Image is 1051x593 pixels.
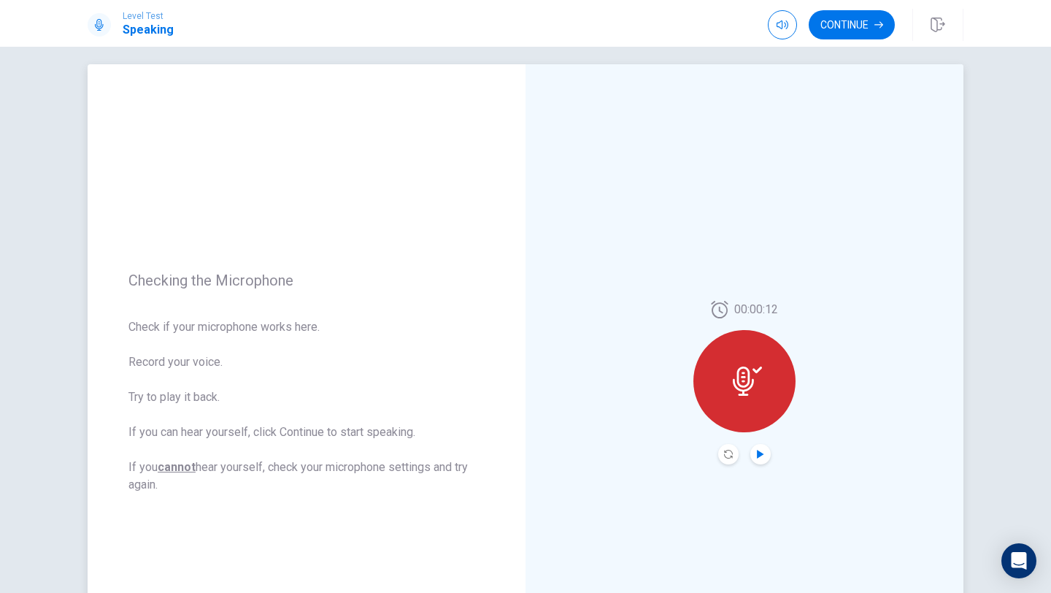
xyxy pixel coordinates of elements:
[1001,543,1036,578] div: Open Intercom Messenger
[158,460,196,474] u: cannot
[809,10,895,39] button: Continue
[128,272,485,289] span: Checking the Microphone
[718,444,739,464] button: Record Again
[734,301,778,318] span: 00:00:12
[123,11,174,21] span: Level Test
[750,444,771,464] button: Play Audio
[123,21,174,39] h1: Speaking
[128,318,485,494] span: Check if your microphone works here. Record your voice. Try to play it back. If you can hear your...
